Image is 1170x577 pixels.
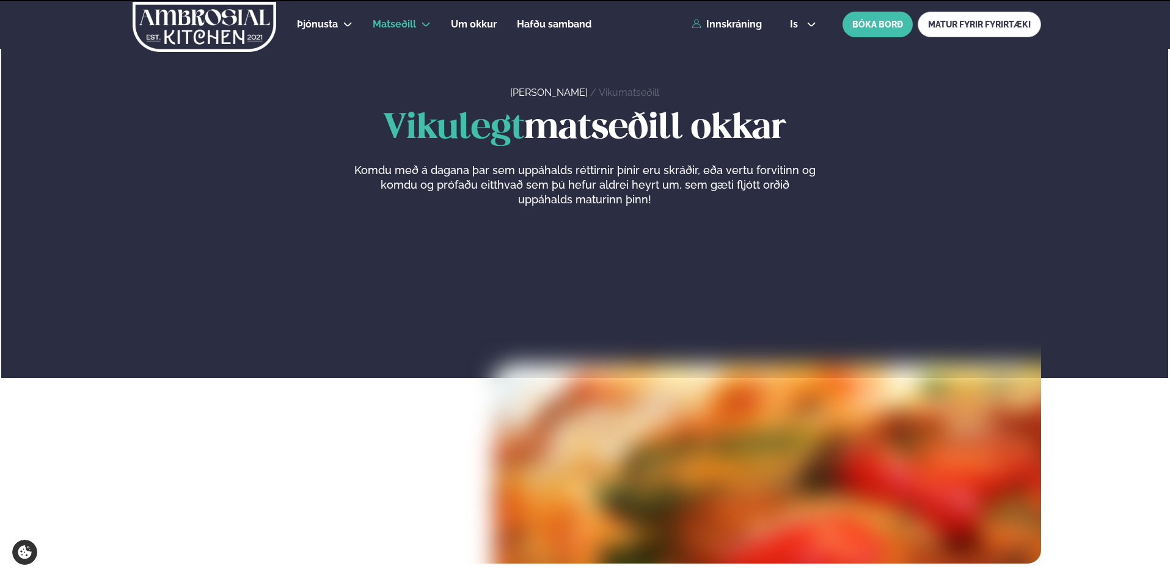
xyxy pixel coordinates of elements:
a: Innskráning [692,19,762,30]
h1: matseðill okkar [129,109,1041,148]
a: [PERSON_NAME] [510,87,588,98]
span: Matseðill [373,18,416,30]
a: Matseðill [373,17,416,32]
button: BÓKA BORÐ [843,12,913,37]
img: logo [131,2,277,52]
a: Þjónusta [297,17,338,32]
span: Vikulegt [383,112,524,145]
a: MATUR FYRIR FYRIRTÆKI [918,12,1041,37]
a: Vikumatseðill [599,87,659,98]
span: is [790,20,802,29]
span: Um okkur [451,18,497,30]
a: Cookie settings [12,540,37,565]
span: Hafðu samband [517,18,591,30]
span: Þjónusta [297,18,338,30]
a: Hafðu samband [517,17,591,32]
button: is [780,20,826,29]
p: Komdu með á dagana þar sem uppáhalds réttirnir þínir eru skráðir, eða vertu forvitinn og komdu og... [354,163,816,207]
a: Um okkur [451,17,497,32]
span: / [590,87,599,98]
